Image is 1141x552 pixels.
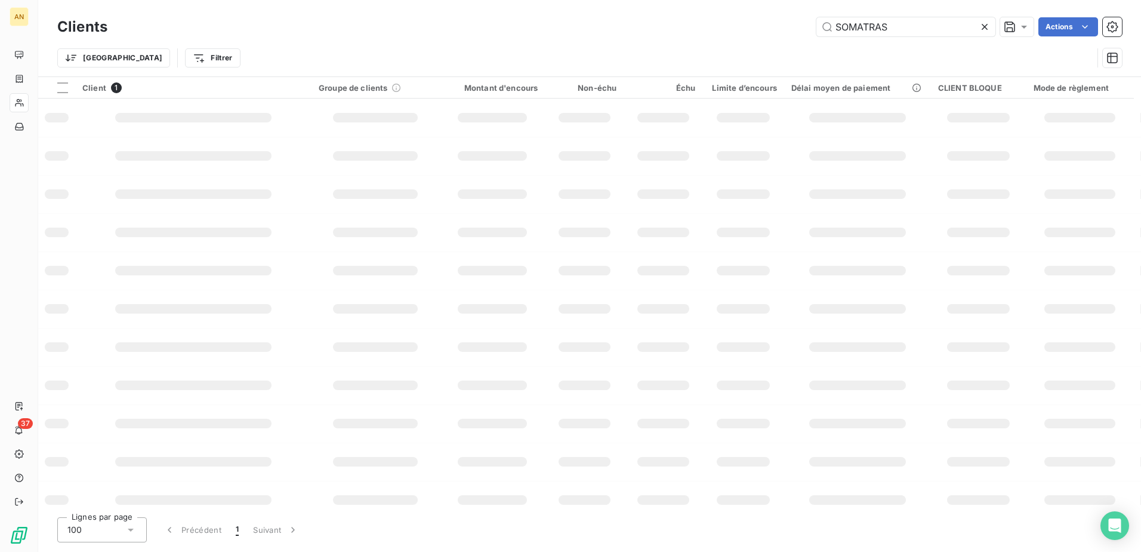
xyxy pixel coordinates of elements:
div: Montant d'encours [446,83,538,93]
span: 1 [111,82,122,93]
button: Précédent [156,517,229,542]
span: Client [82,83,106,93]
img: Logo LeanPay [10,526,29,545]
button: 1 [229,517,246,542]
span: 37 [18,418,33,429]
button: Actions [1038,17,1098,36]
div: Échu [631,83,695,93]
div: CLIENT BLOQUE [938,83,1019,93]
div: Mode de règlement [1034,83,1127,93]
button: Filtrer [185,48,240,68]
button: Suivant [246,517,306,542]
button: [GEOGRAPHIC_DATA] [57,48,170,68]
h3: Clients [57,16,107,38]
span: 100 [67,524,82,536]
span: 1 [236,524,239,536]
input: Rechercher [816,17,995,36]
span: Groupe de clients [319,83,388,93]
div: Délai moyen de paiement [791,83,924,93]
div: Non-échu [552,83,616,93]
div: Limite d’encours [710,83,777,93]
div: Open Intercom Messenger [1100,511,1129,540]
div: AN [10,7,29,26]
